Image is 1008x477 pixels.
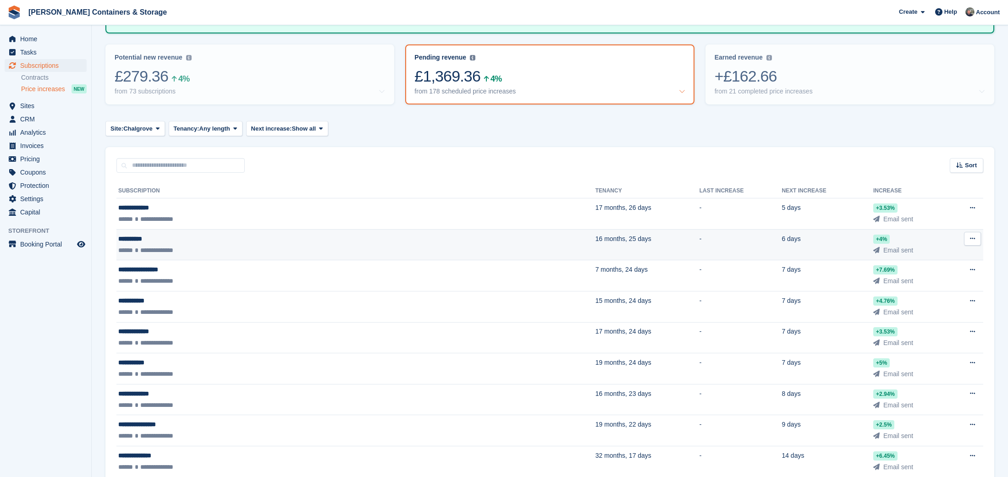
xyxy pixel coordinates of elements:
td: - [700,446,782,477]
img: Adam Greenhalgh [965,7,975,16]
span: 17 months, 24 days [595,328,651,335]
div: Earned revenue [715,54,763,61]
img: icon-info-grey-7440780725fd019a000dd9b08b2336e03edf1995a4989e88bcd33f0948082b44.svg [186,55,192,60]
span: Settings [20,192,75,205]
th: Increase [873,184,947,198]
div: +4% [873,235,890,244]
td: 7 days [782,260,873,291]
span: Storefront [8,226,91,236]
td: 6 days [782,229,873,260]
span: Email sent [883,308,913,316]
a: menu [5,33,87,45]
img: icon-info-grey-7440780725fd019a000dd9b08b2336e03edf1995a4989e88bcd33f0948082b44.svg [470,55,475,60]
span: Email sent [883,401,913,409]
span: 19 months, 24 days [595,359,651,366]
span: Coupons [20,166,75,179]
div: from 73 subscriptions [115,88,176,95]
a: [PERSON_NAME] Containers & Storage [25,5,171,20]
td: - [700,198,782,230]
th: Subscription [116,184,595,198]
button: Tenancy: Any length [169,121,242,136]
div: Pending revenue [414,54,466,61]
a: menu [5,206,87,219]
td: 7 days [782,291,873,322]
span: Email sent [883,339,913,346]
span: Show all [292,124,316,133]
th: Next increase [782,184,873,198]
td: 14 days [782,446,873,477]
span: Email sent [883,247,913,254]
th: Last increase [700,184,782,198]
span: Subscriptions [20,59,75,72]
div: from 178 scheduled price increases [414,88,516,95]
span: Help [944,7,957,16]
img: icon-info-grey-7440780725fd019a000dd9b08b2336e03edf1995a4989e88bcd33f0948082b44.svg [766,55,772,60]
span: Any length [199,124,230,133]
span: 16 months, 25 days [595,235,651,242]
div: NEW [72,84,87,93]
span: Email sent [883,370,913,378]
a: Contracts [21,73,87,82]
div: Potential new revenue [115,54,182,61]
td: 7 days [782,322,873,353]
span: Home [20,33,75,45]
a: menu [5,139,87,152]
td: 8 days [782,384,873,415]
td: - [700,353,782,384]
a: Potential new revenue £279.36 4% from 73 subscriptions [105,44,394,104]
div: 4% [490,76,501,82]
span: 32 months, 17 days [595,452,651,459]
span: Sites [20,99,75,112]
span: Chalgrove [123,124,153,133]
span: Protection [20,179,75,192]
div: +3.53% [873,203,898,213]
a: menu [5,179,87,192]
span: 16 months, 23 days [595,390,651,397]
div: 4% [178,76,189,82]
td: 9 days [782,415,873,446]
span: Tenancy: [174,124,199,133]
div: +6.45% [873,451,898,461]
td: - [700,384,782,415]
div: £1,369.36 [414,67,685,86]
div: +4.76% [873,296,898,306]
img: stora-icon-8386f47178a22dfd0bd8f6a31ec36ba5ce8667c1dd55bd0f319d3a0aa187defe.svg [7,5,21,19]
a: menu [5,166,87,179]
span: Email sent [883,215,913,223]
a: menu [5,46,87,59]
span: 17 months, 26 days [595,204,651,211]
a: menu [5,153,87,165]
span: Site: [110,124,123,133]
th: Tenancy [595,184,700,198]
div: +£162.66 [715,67,985,86]
span: 19 months, 22 days [595,421,651,428]
span: 7 months, 24 days [595,266,648,273]
span: Analytics [20,126,75,139]
a: menu [5,126,87,139]
span: Capital [20,206,75,219]
td: - [700,322,782,353]
a: Preview store [76,239,87,250]
div: +7.69% [873,265,898,274]
a: Price increases NEW [21,84,87,94]
a: menu [5,99,87,112]
div: +3.53% [873,327,898,336]
div: +2.5% [873,420,894,429]
span: Account [976,8,1000,17]
td: - [700,291,782,322]
span: CRM [20,113,75,126]
button: Next increase: Show all [246,121,328,136]
span: Pricing [20,153,75,165]
a: Pending revenue £1,369.36 4% from 178 scheduled price increases [405,44,694,104]
span: Booking Portal [20,238,75,251]
td: - [700,229,782,260]
a: menu [5,113,87,126]
td: 7 days [782,353,873,384]
span: Price increases [21,85,65,93]
td: - [700,260,782,291]
div: +5% [873,358,890,367]
div: +2.94% [873,389,898,399]
span: Email sent [883,277,913,285]
span: Tasks [20,46,75,59]
span: Invoices [20,139,75,152]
